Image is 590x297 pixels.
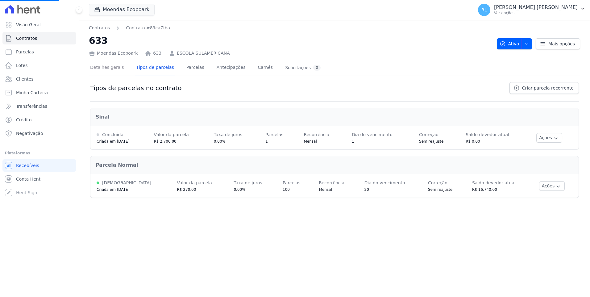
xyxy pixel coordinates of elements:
[16,22,41,28] span: Visão Geral
[256,60,274,76] a: Carnês
[2,100,76,112] a: Transferências
[16,117,32,123] span: Crédito
[548,41,575,47] span: Mais opções
[16,176,40,182] span: Conta Hent
[16,90,48,96] span: Minha Carteira
[16,103,47,109] span: Transferências
[234,187,245,192] span: 0,00%
[89,60,125,76] a: Detalhes gerais
[2,46,76,58] a: Parcelas
[494,10,578,15] p: Ver opções
[16,130,43,136] span: Negativação
[96,113,573,121] h2: Sinal
[16,62,28,69] span: Lotes
[283,180,301,185] span: Parcelas
[2,86,76,99] a: Minha Carteira
[497,38,532,49] button: Ativo
[352,132,393,137] span: Dia do vencimento
[522,85,574,91] span: Criar parcela recorrente
[2,32,76,44] a: Contratos
[509,82,579,94] a: Criar parcela recorrente
[215,60,247,76] a: Antecipações
[419,139,443,144] span: Sem reajuste
[2,59,76,72] a: Lotes
[90,84,181,92] h1: Tipos de parcelas no contrato
[214,139,226,144] span: 0,00%
[419,132,438,137] span: Correção
[265,139,268,144] span: 1
[319,180,344,185] span: Recorrência
[313,65,321,71] div: 0
[89,4,155,15] button: Moendas Ecopoark
[16,162,39,169] span: Recebíveis
[283,187,290,192] span: 100
[177,50,230,56] a: ESCOLA SULAMERICANA
[185,60,206,76] a: Parcelas
[234,180,262,185] span: Taxa de juros
[89,34,492,48] h2: 633
[96,161,573,169] h2: Parcela Normal
[89,50,138,56] div: Moendas Ecopoark
[153,50,161,56] a: 633
[154,132,189,137] span: Valor da parcela
[304,139,317,144] span: Mensal
[2,173,76,185] a: Conta Hent
[472,180,516,185] span: Saldo devedor atual
[102,180,151,185] span: [DEMOGRAPHIC_DATA]
[89,25,170,31] nav: Breadcrumb
[539,181,565,191] button: Ações
[16,49,34,55] span: Parcelas
[2,159,76,172] a: Recebíveis
[285,65,321,71] div: Solicitações
[5,149,74,157] div: Plataformas
[284,60,322,76] a: Solicitações0
[2,114,76,126] a: Crédito
[2,127,76,140] a: Negativação
[428,187,452,192] span: Sem reajuste
[352,139,354,144] span: 1
[177,187,196,192] span: R$ 270,00
[214,132,242,137] span: Taxa de juros
[481,8,487,12] span: RL
[319,187,332,192] span: Mensal
[126,25,170,31] a: Contrato #89ca7fba
[135,60,175,76] a: Tipos de parcelas
[500,38,519,49] span: Ativo
[494,4,578,10] p: [PERSON_NAME] [PERSON_NAME]
[97,139,129,144] span: Criada em [DATE]
[16,76,33,82] span: Clientes
[265,132,283,137] span: Parcelas
[466,139,480,144] span: R$ 0,00
[472,187,497,192] span: R$ 16.740,00
[364,180,405,185] span: Dia do vencimento
[473,1,590,19] button: RL [PERSON_NAME] [PERSON_NAME] Ver opções
[466,132,509,137] span: Saldo devedor atual
[2,19,76,31] a: Visão Geral
[89,25,110,31] a: Contratos
[304,132,329,137] span: Recorrência
[16,35,37,41] span: Contratos
[89,25,492,31] nav: Breadcrumb
[428,180,447,185] span: Correção
[177,180,212,185] span: Valor da parcela
[536,38,580,49] a: Mais opções
[2,73,76,85] a: Clientes
[97,187,129,192] span: Criada em [DATE]
[154,139,176,144] span: R$ 2.700,00
[102,132,123,137] span: Concluída
[364,187,369,192] span: 20
[536,133,562,143] button: Ações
